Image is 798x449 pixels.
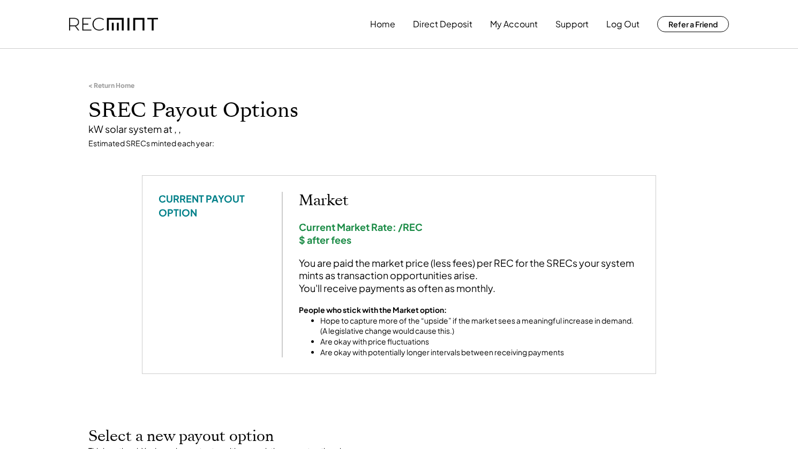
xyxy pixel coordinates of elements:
[370,13,395,35] button: Home
[413,13,472,35] button: Direct Deposit
[657,16,729,32] button: Refer a Friend
[88,428,710,446] h2: Select a new payout option
[555,13,589,35] button: Support
[299,221,639,246] div: Current Market Rate: /REC $ after fees
[490,13,538,35] button: My Account
[320,336,639,347] li: Are okay with price fluctuations
[299,192,639,210] h2: Market
[320,347,639,358] li: Are okay with potentially longer intervals between receiving payments
[88,123,710,135] div: kW solar system at , ,
[606,13,639,35] button: Log Out
[299,305,447,315] strong: People who stick with the Market option:
[299,257,639,294] div: You are paid the market price (less fees) per REC for the SRECs your system mints as transaction ...
[88,98,710,123] h1: SREC Payout Options
[159,192,266,219] div: CURRENT PAYOUT OPTION
[320,316,639,336] li: Hope to capture more of the “upside” if the market sees a meaningful increase in demand. (A legis...
[88,138,710,149] div: Estimated SRECs minted each year:
[69,18,158,31] img: recmint-logotype%403x.png
[88,81,134,90] div: < Return Home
